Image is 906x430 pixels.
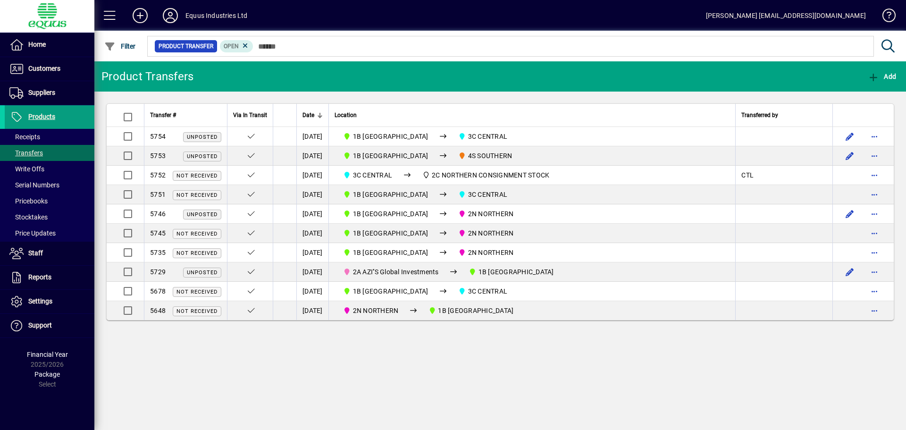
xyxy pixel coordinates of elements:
button: More options [867,245,882,260]
td: [DATE] [296,243,328,262]
span: Not Received [176,289,218,295]
span: Not Received [176,173,218,179]
div: Location [335,110,730,120]
span: 4S SOUTHERN [468,152,512,160]
span: 1B BLENHEIM [465,266,558,278]
span: 1B BLENHEIM [339,286,432,297]
span: 5678 [150,287,166,295]
button: Profile [155,7,185,24]
button: More options [867,226,882,241]
div: Transferred by [741,110,827,120]
span: 5735 [150,249,166,256]
span: Not Received [176,250,218,256]
span: Transfers [9,149,43,157]
button: More options [867,129,882,144]
span: 1B [GEOGRAPHIC_DATA] [438,307,513,314]
a: Support [5,314,94,337]
span: Not Received [176,231,218,237]
span: 2N NORTHERN [454,247,517,258]
div: Transfer # [150,110,221,120]
a: Write Offs [5,161,94,177]
span: 5729 [150,268,166,276]
span: 2C NORTHERN CONSIGNMENT STOCK [419,169,554,181]
button: Add [125,7,155,24]
button: More options [867,206,882,221]
span: 3C CENTRAL [454,286,511,297]
a: Knowledge Base [875,2,894,33]
span: Pricebooks [9,197,48,205]
span: 1B BLENHEIM [339,131,432,142]
span: 5752 [150,171,166,179]
button: More options [867,148,882,163]
span: 3C CENTRAL [339,169,396,181]
span: Transfer # [150,110,176,120]
span: 2A AZI''S Global Investments [339,266,443,278]
a: Receipts [5,129,94,145]
span: Write Offs [9,165,44,173]
span: Not Received [176,308,218,314]
span: Date [302,110,314,120]
span: CTL [741,171,754,179]
button: Edit [842,264,857,279]
span: Receipts [9,133,40,141]
td: [DATE] [296,185,328,204]
span: 2N NORTHERN [454,208,517,219]
span: 1B BLENHEIM [339,247,432,258]
a: Price Updates [5,225,94,241]
a: Staff [5,242,94,265]
span: 1B BLENHEIM [339,208,432,219]
span: 3C CENTRAL [454,189,511,200]
span: Staff [28,249,43,257]
span: Serial Numbers [9,181,59,189]
span: 5648 [150,307,166,314]
div: Date [302,110,323,120]
span: Settings [28,297,52,305]
span: Home [28,41,46,48]
span: Via In Transit [233,110,267,120]
button: Edit [842,148,857,163]
span: Support [28,321,52,329]
div: Product Transfers [101,69,193,84]
span: 1B [GEOGRAPHIC_DATA] [353,229,428,237]
div: Equus Industries Ltd [185,8,248,23]
mat-chip: Completion Status: Open [220,40,253,52]
span: 2N NORTHERN [353,307,399,314]
span: Product Transfer [159,42,213,51]
span: 2N NORTHERN [468,249,514,256]
span: 1B BLENHEIM [425,305,518,316]
span: 5753 [150,152,166,160]
span: Open [224,43,239,50]
a: Transfers [5,145,94,161]
a: Home [5,33,94,57]
td: [DATE] [296,262,328,282]
span: Products [28,113,55,120]
a: Reports [5,266,94,289]
span: Filter [104,42,136,50]
button: Edit [842,206,857,221]
span: 5754 [150,133,166,140]
button: More options [867,187,882,202]
a: Customers [5,57,94,81]
span: 1B [GEOGRAPHIC_DATA] [353,249,428,256]
a: Stocktakes [5,209,94,225]
span: Transferred by [741,110,778,120]
span: Unposted [187,134,218,140]
span: Suppliers [28,89,55,96]
span: 3C CENTRAL [454,131,511,142]
span: Unposted [187,153,218,160]
button: More options [867,284,882,299]
span: Package [34,371,60,378]
button: Filter [102,38,138,55]
span: Unposted [187,211,218,218]
span: 5745 [150,229,166,237]
button: Edit [842,129,857,144]
span: 4S SOUTHERN [454,150,516,161]
span: 1B [GEOGRAPHIC_DATA] [353,152,428,160]
span: Stocktakes [9,213,48,221]
span: 2N NORTHERN [468,229,514,237]
a: Serial Numbers [5,177,94,193]
span: 1B [GEOGRAPHIC_DATA] [478,268,554,276]
span: 2A AZI''S Global Investments [353,268,439,276]
span: 1B [GEOGRAPHIC_DATA] [353,287,428,295]
button: More options [867,303,882,318]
